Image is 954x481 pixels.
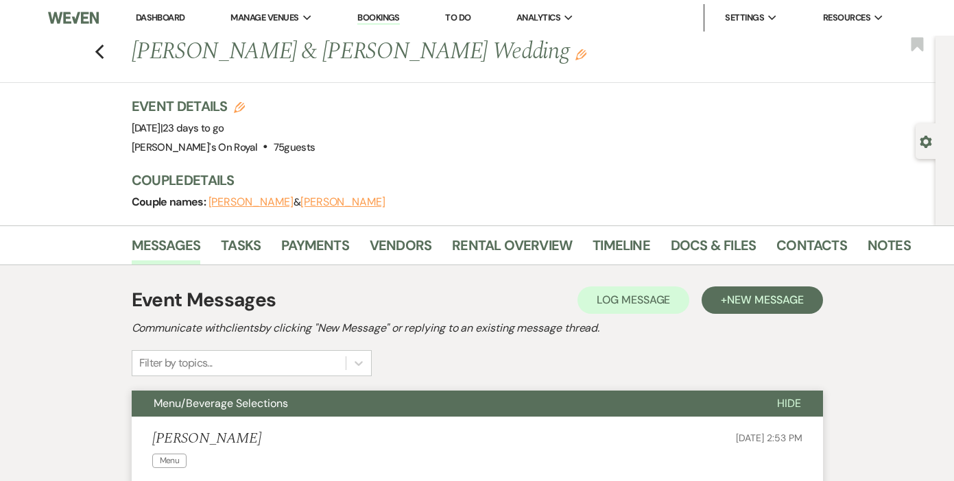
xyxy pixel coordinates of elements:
[152,454,187,468] span: Menu
[597,293,670,307] span: Log Message
[154,396,288,410] span: Menu/Beverage Selections
[132,36,746,69] h1: [PERSON_NAME] & [PERSON_NAME] Wedding
[208,197,294,208] button: [PERSON_NAME]
[132,171,900,190] h3: Couple Details
[136,12,185,23] a: Dashboard
[132,234,201,264] a: Messages
[132,195,208,209] span: Couple names:
[48,3,99,32] img: Weven Logo
[208,195,385,209] span: &
[281,234,349,264] a: Payments
[736,432,802,444] span: [DATE] 2:53 PM
[577,286,689,314] button: Log Message
[776,234,847,264] a: Contacts
[370,234,431,264] a: Vendors
[777,396,801,410] span: Hide
[132,320,823,336] h2: Communicate with clients by clicking "New Message" or replying to an existing message thread.
[452,234,572,264] a: Rental Overview
[516,11,560,25] span: Analytics
[274,140,315,154] span: 75 guests
[139,355,213,371] div: Filter by topics...
[132,140,258,154] span: [PERSON_NAME]'s On Royal
[593,234,650,264] a: Timeline
[230,11,298,25] span: Manage Venues
[300,197,385,208] button: [PERSON_NAME]
[755,391,823,417] button: Hide
[727,293,803,307] span: New Message
[725,11,764,25] span: Settings
[823,11,870,25] span: Resources
[221,234,261,264] a: Tasks
[575,48,586,60] button: Edit
[920,134,932,147] button: Open lead details
[152,430,261,447] h5: [PERSON_NAME]
[868,234,911,264] a: Notes
[160,121,224,135] span: |
[132,286,276,314] h1: Event Messages
[671,234,756,264] a: Docs & Files
[132,391,755,417] button: Menu/Beverage Selections
[132,121,224,135] span: [DATE]
[163,121,224,135] span: 23 days to go
[357,12,400,25] a: Bookings
[132,97,315,116] h3: Event Details
[702,286,822,314] button: +New Message
[445,12,470,23] a: To Do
